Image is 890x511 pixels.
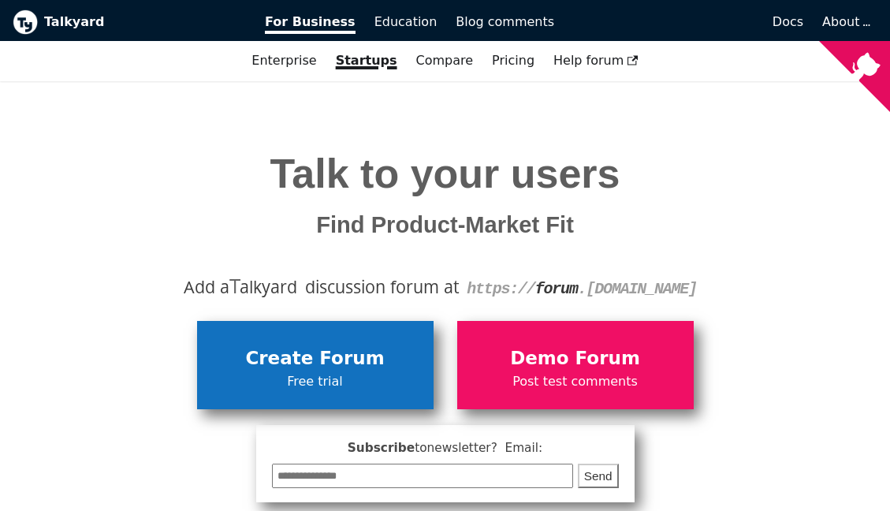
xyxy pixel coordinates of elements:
[44,12,243,32] b: Talkyard
[197,321,434,409] a: Create ForumFree trial
[24,274,866,300] div: Add a alkyard discussion forum at
[467,280,697,298] code: https:// .[DOMAIN_NAME]
[773,14,803,29] span: Docs
[13,9,243,35] a: Talkyard logoTalkyard
[365,9,447,35] a: Education
[535,280,578,298] strong: forum
[465,344,686,374] span: Demo Forum
[416,53,474,68] a: Compare
[482,47,544,74] a: Pricing
[326,47,407,74] a: Startups
[205,344,426,374] span: Create Forum
[415,441,542,455] span: to newsletter ? Email:
[272,438,619,458] span: Subscribe
[553,53,639,68] span: Help forum
[229,271,240,300] span: T
[265,14,356,34] span: For Business
[446,9,564,35] a: Blog comments
[205,371,426,392] span: Free trial
[457,321,694,409] a: Demo ForumPost test comments
[578,464,619,488] button: Send
[374,14,438,29] span: Education
[564,9,813,35] a: Docs
[242,47,326,74] a: Enterprise
[822,14,868,29] a: About
[544,47,648,74] a: Help forum
[270,151,620,196] span: Talk to your users
[316,209,574,241] span: Find Product-Market Fit
[456,14,554,29] span: Blog comments
[255,9,365,35] a: For Business
[465,371,686,392] span: Post test comments
[13,9,38,35] img: Talkyard logo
